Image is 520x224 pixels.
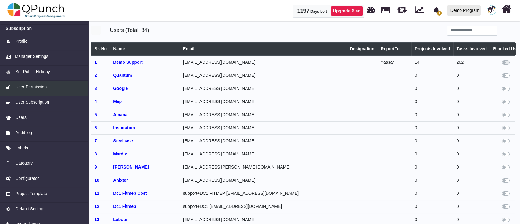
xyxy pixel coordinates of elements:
b: 2 [95,73,97,78]
td: 0 [453,187,490,200]
b: Amana [113,112,127,117]
span: Default Settings [15,206,45,212]
b: Google [113,86,128,91]
th: Email [180,42,347,56]
b: 3 [95,86,97,91]
b: 1 [95,60,97,65]
td: 0 [411,82,453,95]
th: Designation [347,42,378,56]
span: Demo Support [487,5,496,15]
td: 0 [411,134,453,148]
td: 14 [411,56,453,69]
span: User Permission [15,84,47,90]
span: Sprints [397,3,407,13]
div: Demo Program [450,5,479,16]
td: 0 [453,134,490,148]
td: 0 [411,161,453,174]
b: 5 [95,112,97,117]
span: Audit log [15,130,32,136]
span: 0 [437,11,442,16]
h6: Subscription [6,26,32,31]
td: 0 [411,95,453,108]
b: Labour [113,217,127,222]
td: [EMAIL_ADDRESS][DOMAIN_NAME] [180,69,347,82]
span: Project Template [15,190,47,197]
span: Labels [15,145,28,151]
span: Manager Settings [15,53,48,60]
td: 202 [453,56,490,69]
td: [EMAIL_ADDRESS][DOMAIN_NAME] [180,82,347,95]
td: 0 [411,200,453,213]
td: 0 [411,121,453,134]
a: avatar [483,0,500,20]
td: [EMAIL_ADDRESS][DOMAIN_NAME] [180,108,347,121]
th: Tasks Involved [453,42,490,56]
td: Yaasar [378,56,411,69]
td: [EMAIL_ADDRESS][DOMAIN_NAME] [180,95,347,108]
b: Inspiration [113,125,135,130]
td: [EMAIL_ADDRESS][DOMAIN_NAME] [180,56,347,69]
a: bell fill0 [429,0,444,20]
b: 4 [95,99,97,104]
td: 0 [411,69,453,82]
td: support+DC1 [EMAIL_ADDRESS][DOMAIN_NAME] [180,200,347,213]
td: 0 [411,148,453,161]
td: 0 [411,174,453,187]
th: Projects Involved [411,42,453,56]
div: Notification [431,5,442,16]
b: Mardix [113,151,127,156]
span: User Subscription [15,99,49,105]
td: [EMAIL_ADDRESS][DOMAIN_NAME] [180,121,347,134]
span: Projects [381,4,390,13]
b: 8 [95,151,97,156]
span: Days Left [310,9,327,14]
th: Sr. No [91,42,110,56]
td: 0 [453,200,490,213]
span: Dashboard [367,4,375,13]
b: Demo Support [113,60,142,65]
b: 6 [95,125,97,130]
th: Name [110,42,180,56]
b: Mep [113,99,122,104]
td: support+DC1 FITMEP [EMAIL_ADDRESS][DOMAIN_NAME] [180,187,347,200]
td: 0 [453,108,490,121]
td: [EMAIL_ADDRESS][DOMAIN_NAME] [180,134,347,148]
td: [EMAIL_ADDRESS][DOMAIN_NAME] [180,174,347,187]
td: 0 [453,161,490,174]
td: [EMAIL_ADDRESS][PERSON_NAME][DOMAIN_NAME] [180,161,347,174]
span: Profile [15,38,27,44]
img: qpunch-sp.fa6292f.png [7,1,65,20]
b: 7 [95,138,97,143]
td: 0 [411,187,453,200]
h5: Users (Total: 84) [110,26,306,34]
span: Category [15,160,33,166]
td: 0 [453,82,490,95]
b: Dc1 Fitmep Cost [113,191,147,196]
b: [PERSON_NAME] [113,165,149,169]
span: Set Public Holiday [15,69,50,75]
b: Dc1 Fitmep [113,204,136,209]
td: 0 [453,174,490,187]
td: 0 [453,69,490,82]
b: 12 [95,204,99,209]
a: Demo Program [444,0,483,20]
span: Configurator [15,175,39,182]
img: avatar [487,5,496,15]
a: Upgrade Plan [331,6,363,16]
td: 0 [411,108,453,121]
div: Dynamic Report [412,0,429,20]
td: 0 [453,95,490,108]
td: [EMAIL_ADDRESS][DOMAIN_NAME] [180,148,347,161]
b: Steelcase [113,138,133,143]
b: Quantum [113,73,132,78]
td: 0 [453,121,490,134]
b: 10 [95,178,99,183]
b: 11 [95,191,99,196]
span: Users [15,114,27,121]
b: 9 [95,165,97,169]
b: 13 [95,217,99,222]
th: ReportTo [378,42,411,56]
b: Anixter [113,178,128,183]
span: 1197 [297,8,309,14]
td: 0 [453,148,490,161]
